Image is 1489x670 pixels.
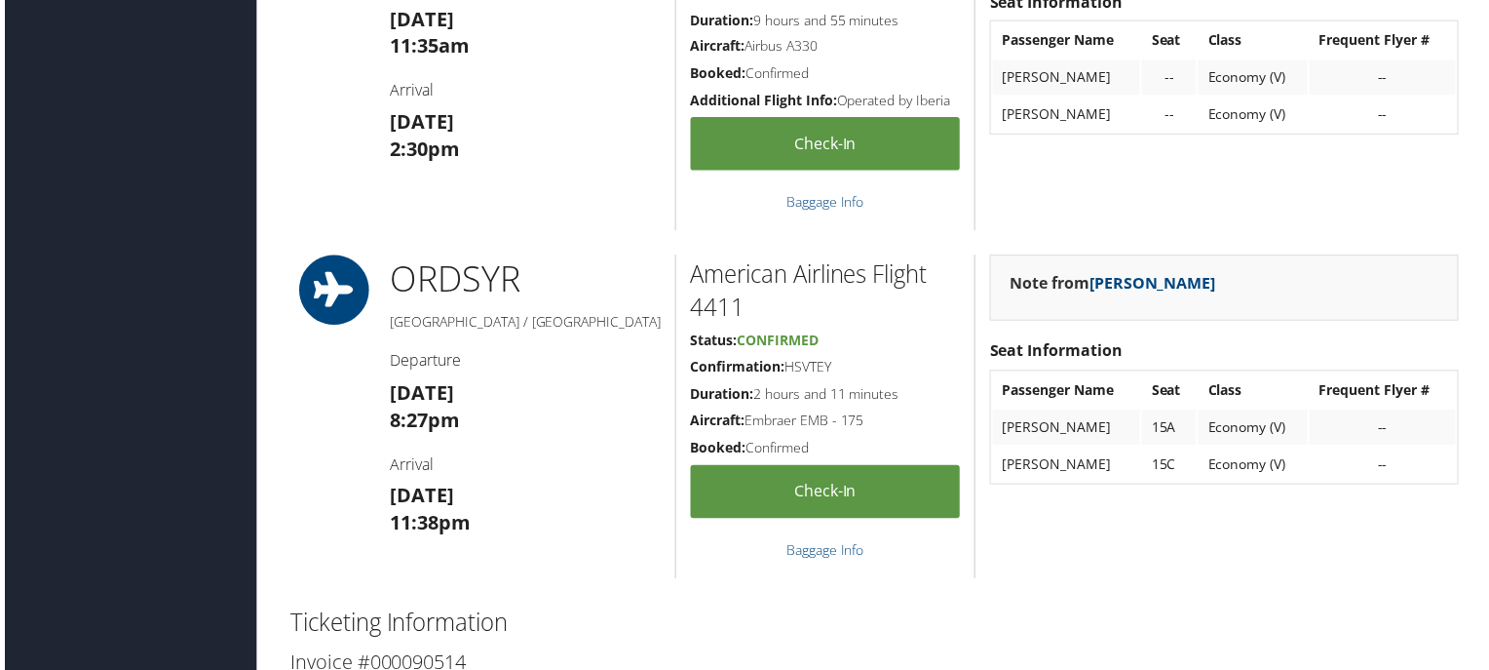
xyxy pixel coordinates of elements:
div: -- [1322,106,1450,124]
td: 15A [1144,413,1199,448]
strong: 11:35am [388,33,468,59]
strong: Duration: [690,11,753,29]
h2: American Airlines Flight 4411 [690,259,961,325]
strong: Confirmation: [690,360,784,378]
td: 15C [1144,450,1199,485]
div: -- [1154,106,1189,124]
strong: 11:38pm [388,513,469,539]
h2: Ticketing Information [287,610,1463,643]
span: Confirmed [737,334,819,352]
h5: 9 hours and 55 minutes [690,11,961,30]
strong: Aircraft: [690,414,744,432]
strong: Status: [690,334,737,352]
strong: Duration: [690,387,753,406]
th: Passenger Name [994,23,1142,59]
th: Seat [1144,23,1199,59]
a: Check-in [690,468,961,522]
th: Class [1201,375,1311,411]
strong: [DATE] [388,109,452,136]
strong: Note from [1012,274,1218,296]
strong: Aircraft: [690,37,744,56]
strong: 8:27pm [388,410,458,436]
strong: Seat Information [991,342,1125,364]
td: [PERSON_NAME] [994,413,1142,448]
h5: 2 hours and 11 minutes [690,387,961,407]
strong: 2:30pm [388,137,458,163]
div: -- [1322,458,1450,476]
th: Frequent Flyer # [1313,23,1460,59]
h4: Arrival [388,80,660,101]
h4: Departure [388,352,660,374]
div: -- [1154,69,1189,87]
a: Check-in [690,118,961,172]
a: Baggage Info [786,194,864,213]
strong: [DATE] [388,486,452,512]
strong: Booked: [690,441,745,459]
td: [PERSON_NAME] [994,60,1142,96]
strong: Booked: [690,64,745,83]
h5: Airbus A330 [690,37,961,57]
h5: Confirmed [690,441,961,460]
div: -- [1322,421,1450,439]
h5: HSVTEY [690,360,961,379]
a: [PERSON_NAME] [1091,274,1218,296]
td: Economy (V) [1201,60,1311,96]
strong: [DATE] [388,6,452,32]
th: Frequent Flyer # [1313,375,1460,411]
h5: Confirmed [690,64,961,84]
td: Economy (V) [1201,413,1311,448]
strong: [DATE] [388,382,452,409]
h5: Embraer EMB - 175 [690,414,961,433]
th: Passenger Name [994,375,1142,411]
strong: Additional Flight Info: [690,92,837,110]
a: Baggage Info [786,544,864,563]
h1: ORD SYR [388,256,660,305]
td: [PERSON_NAME] [994,450,1142,485]
h5: Operated by Iberia [690,92,961,111]
h5: [GEOGRAPHIC_DATA] / [GEOGRAPHIC_DATA] [388,314,660,334]
th: Seat [1144,375,1199,411]
h4: Arrival [388,456,660,478]
td: Economy (V) [1201,98,1311,133]
div: -- [1322,69,1450,87]
td: Economy (V) [1201,450,1311,485]
td: [PERSON_NAME] [994,98,1142,133]
th: Class [1201,23,1311,59]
